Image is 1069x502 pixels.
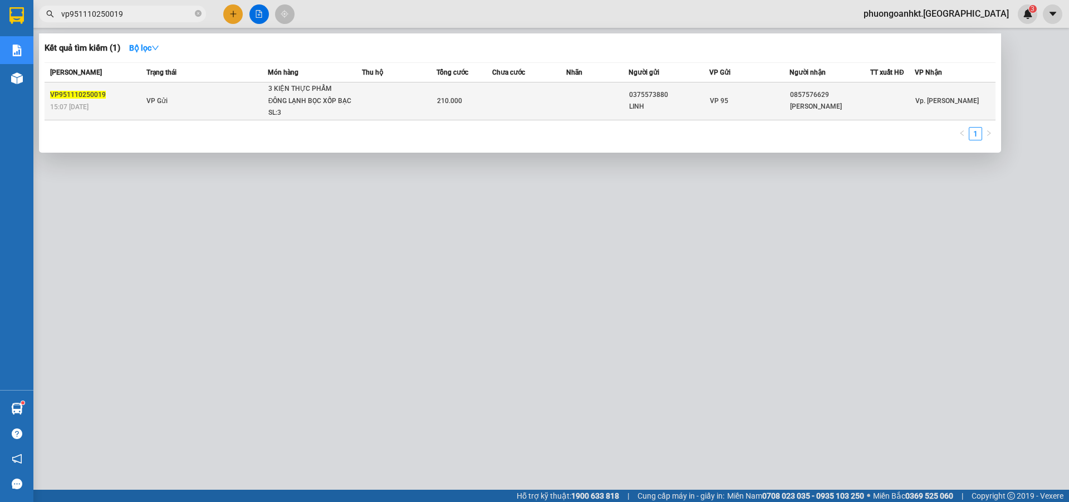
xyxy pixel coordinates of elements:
span: message [12,479,22,489]
div: LINH [629,101,709,113]
button: left [955,127,969,140]
div: 0857576629 [790,89,870,101]
span: Người gửi [629,69,659,76]
span: Nhãn [566,69,582,76]
img: warehouse-icon [11,72,23,84]
span: 210.000 [437,97,462,105]
span: 15:07 [DATE] [50,103,89,111]
span: Người nhận [790,69,826,76]
span: VP Gửi [146,97,168,105]
div: [PERSON_NAME] [790,101,870,113]
span: VP 95 [710,97,728,105]
h3: Kết quả tìm kiếm ( 1 ) [45,42,120,54]
span: [PERSON_NAME] [50,69,102,76]
span: VP Gửi [709,69,730,76]
img: solution-icon [11,45,23,56]
span: down [151,44,159,52]
img: logo-vxr [9,7,24,24]
button: right [982,127,996,140]
span: Tổng cước [437,69,468,76]
span: Thu hộ [362,69,383,76]
span: close-circle [195,10,202,17]
a: 1 [969,128,982,140]
span: close-circle [195,9,202,20]
span: TT xuất HĐ [870,69,904,76]
span: VP951110250019 [50,91,106,99]
span: notification [12,454,22,464]
sup: 1 [21,401,24,404]
span: Chưa cước [492,69,525,76]
img: warehouse-icon [11,403,23,415]
span: right [985,130,992,137]
button: Bộ lọcdown [120,39,168,57]
div: 3 KIỆN THỰC PHẨM ĐÔNG LẠNH BỌC XỐP BẠC [268,83,352,107]
span: left [959,130,965,137]
div: SL: 3 [268,107,352,119]
strong: Bộ lọc [129,43,159,52]
li: 1 [969,127,982,140]
span: search [46,10,54,18]
div: 0375573880 [629,89,709,101]
span: VP Nhận [915,69,942,76]
span: Vp. [PERSON_NAME] [915,97,979,105]
li: Previous Page [955,127,969,140]
span: Món hàng [268,69,298,76]
span: Trạng thái [146,69,176,76]
li: Next Page [982,127,996,140]
input: Tìm tên, số ĐT hoặc mã đơn [61,8,193,20]
span: question-circle [12,428,22,439]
